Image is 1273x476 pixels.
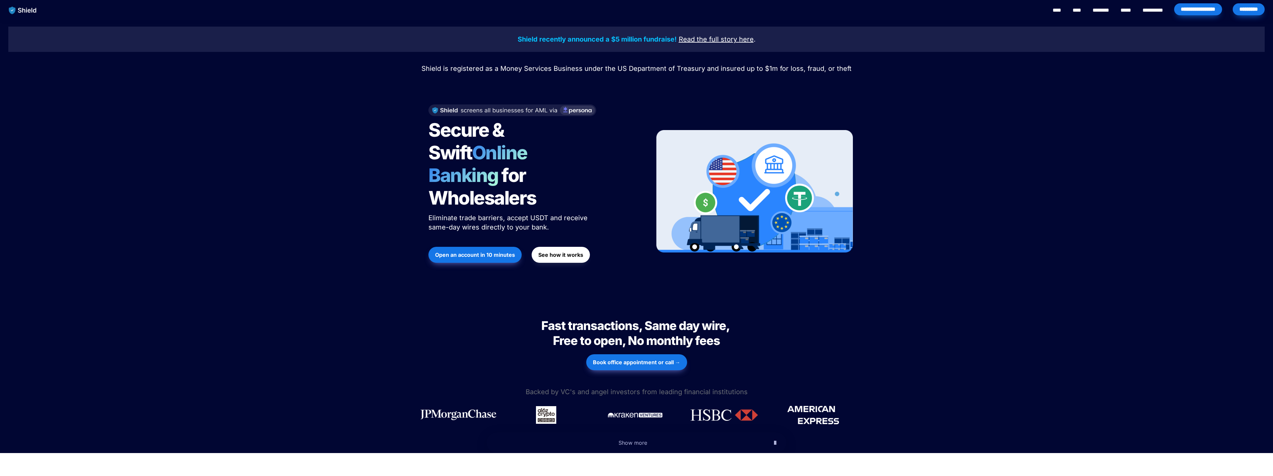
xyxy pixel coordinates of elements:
[428,243,522,266] a: Open an account in 10 minutes
[428,119,507,164] span: Secure & Swift
[754,35,756,43] span: .
[435,251,515,258] strong: Open an account in 10 minutes
[428,164,536,209] span: for Wholesalers
[739,36,754,43] a: here
[421,65,852,73] span: Shield is registered as a Money Services Business under the US Department of Treasury and insured...
[428,247,522,263] button: Open an account in 10 minutes
[619,439,647,446] span: Show more
[526,388,748,396] span: Backed by VC's and angel investors from leading financial institutions
[586,354,687,370] button: Book office appointment or call →
[679,36,737,43] a: Read the full story
[532,243,590,266] a: See how it works
[6,3,40,17] img: website logo
[487,432,786,453] button: Show more
[541,318,732,348] span: Fast transactions, Same day wire, Free to open, No monthly fees
[739,35,754,43] u: here
[593,359,680,366] strong: Book office appointment or call →
[679,35,737,43] u: Read the full story
[538,251,583,258] strong: See how it works
[428,141,534,187] span: Online Banking
[428,214,590,231] span: Eliminate trade barriers, accept USDT and receive same-day wires directly to your bank.
[532,247,590,263] button: See how it works
[518,35,677,43] strong: Shield recently announced a $5 million fundraise!
[586,351,687,374] a: Book office appointment or call →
